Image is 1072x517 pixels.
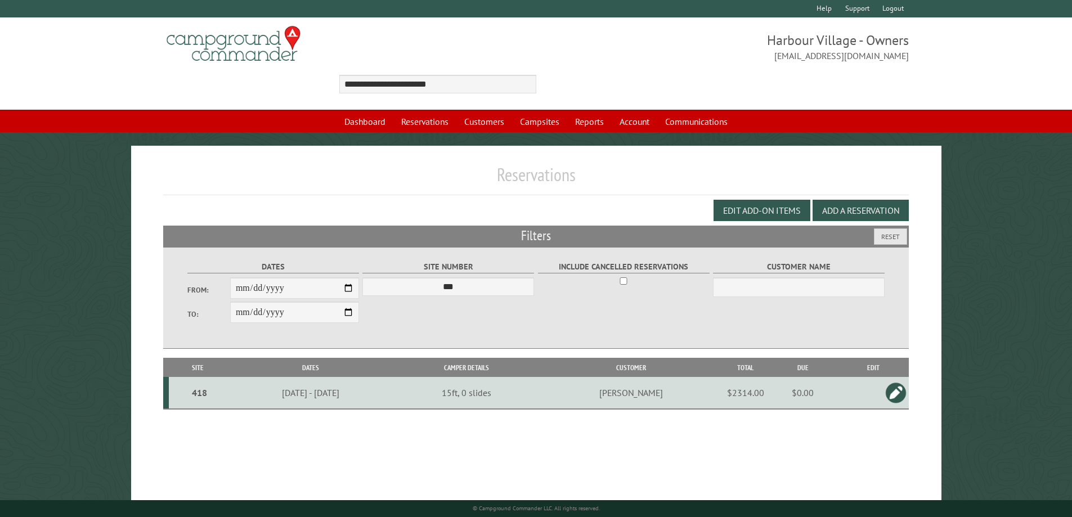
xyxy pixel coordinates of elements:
th: Site [169,358,227,377]
th: Dates [227,358,394,377]
th: Customer [539,358,723,377]
label: Include Cancelled Reservations [538,260,710,273]
label: Site Number [362,260,534,273]
h2: Filters [163,226,909,247]
a: Reservations [394,111,455,132]
td: 15ft, 0 slides [394,377,539,409]
th: Edit [838,358,909,377]
a: Account [613,111,656,132]
button: Reset [874,228,907,245]
button: Add a Reservation [813,200,909,221]
small: © Campground Commander LLC. All rights reserved. [473,505,600,512]
img: Campground Commander [163,22,304,66]
span: Harbour Village - Owners [EMAIL_ADDRESS][DOMAIN_NAME] [536,31,909,62]
th: Due [768,358,838,377]
label: Dates [187,260,359,273]
label: From: [187,285,230,295]
th: Total [723,358,768,377]
a: Dashboard [338,111,392,132]
a: Communications [658,111,734,132]
h1: Reservations [163,164,909,195]
th: Camper Details [394,358,539,377]
div: [DATE] - [DATE] [229,387,392,398]
td: $0.00 [768,377,838,409]
label: To: [187,309,230,320]
a: Campsites [513,111,566,132]
td: $2314.00 [723,377,768,409]
a: Customers [457,111,511,132]
label: Customer Name [713,260,885,273]
button: Edit Add-on Items [714,200,810,221]
div: 418 [173,387,226,398]
td: [PERSON_NAME] [539,377,723,409]
a: Reports [568,111,611,132]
